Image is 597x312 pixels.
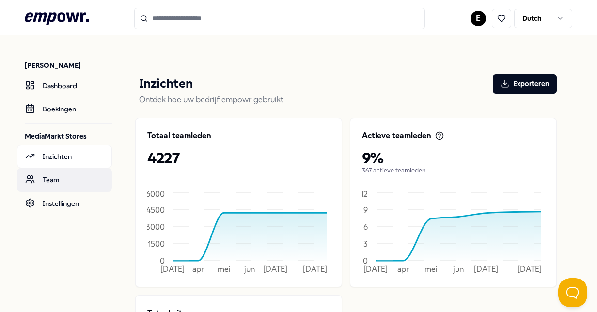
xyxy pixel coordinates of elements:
[160,256,165,265] tspan: 0
[25,131,112,141] p: MediaMarkt Stores
[518,265,542,274] tspan: [DATE]
[192,265,204,274] tspan: apr
[139,74,193,94] p: Inzichten
[17,74,112,97] a: Dashboard
[362,130,431,141] p: Actieve teamleden
[263,265,287,274] tspan: [DATE]
[493,74,557,94] button: Exporteren
[148,239,165,248] tspan: 1500
[363,256,368,265] tspan: 0
[453,265,464,274] tspan: jun
[17,145,112,168] a: Inzichten
[17,97,112,121] a: Boekingen
[17,168,112,191] a: Team
[471,11,486,26] button: E
[147,130,211,141] p: Totaal teamleden
[139,94,556,106] p: Ontdek hoe uw bedrijf empowr gebruikt
[361,189,368,199] tspan: 12
[147,149,330,167] p: 4227
[363,205,368,214] tspan: 9
[160,265,185,274] tspan: [DATE]
[17,192,112,215] a: Instellingen
[146,205,165,214] tspan: 4500
[397,265,409,274] tspan: apr
[363,222,368,231] tspan: 6
[244,265,255,274] tspan: jun
[424,265,437,274] tspan: mei
[146,189,165,199] tspan: 6000
[303,265,328,274] tspan: [DATE]
[558,278,587,307] iframe: Help Scout Beacon - Open
[362,149,545,167] p: 9%
[362,167,545,174] p: 367 actieve teamleden
[363,265,388,274] tspan: [DATE]
[363,239,368,248] tspan: 3
[218,265,231,274] tspan: mei
[146,222,165,231] tspan: 3000
[474,265,498,274] tspan: [DATE]
[25,61,112,70] p: [PERSON_NAME]
[134,8,425,29] input: Search for products, categories or subcategories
